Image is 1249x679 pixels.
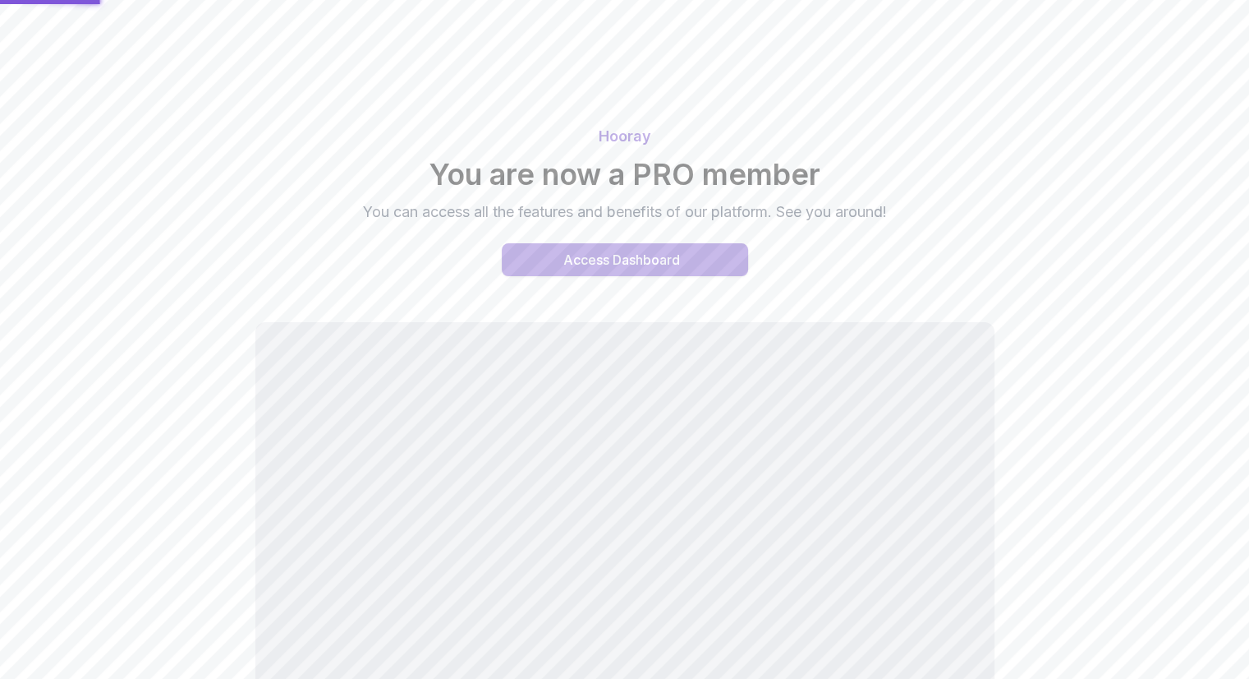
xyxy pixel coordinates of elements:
a: access-dashboard [502,243,748,276]
p: Hooray [50,125,1200,148]
button: Access Dashboard [502,243,748,276]
h2: You are now a PRO member [50,158,1200,191]
div: Access Dashboard [563,250,680,270]
p: You can access all the features and benefits of our platform. See you around! [349,201,901,224]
